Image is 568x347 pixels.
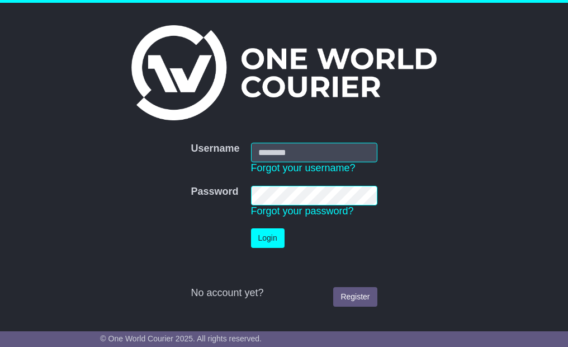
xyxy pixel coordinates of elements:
[131,25,437,120] img: One World
[191,143,239,155] label: Username
[251,205,354,217] a: Forgot your password?
[251,228,285,248] button: Login
[100,334,262,343] span: © One World Courier 2025. All rights reserved.
[251,162,356,173] a: Forgot your username?
[191,186,238,198] label: Password
[191,287,377,299] div: No account yet?
[333,287,377,307] a: Register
